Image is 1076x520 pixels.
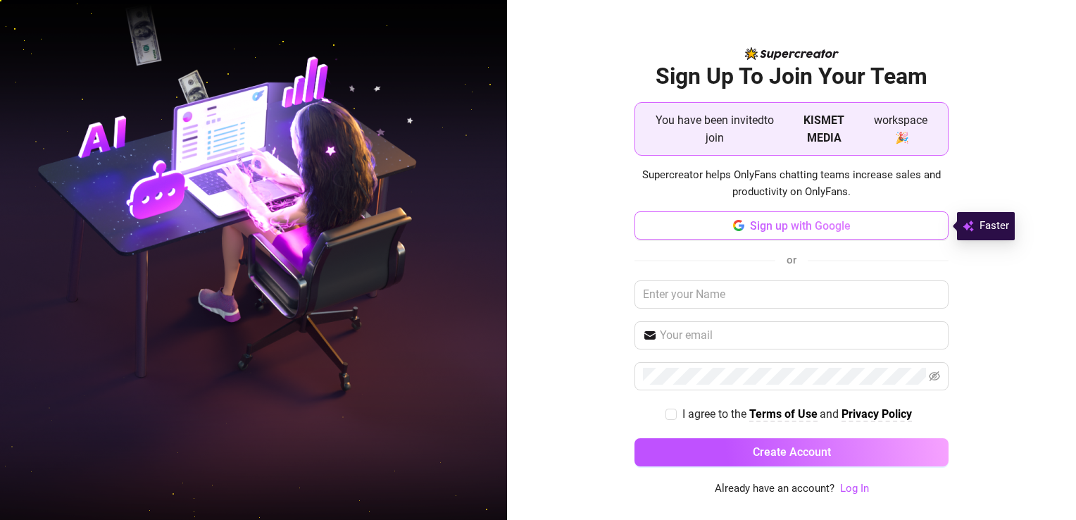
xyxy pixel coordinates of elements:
[646,111,783,147] span: You have been invited to join
[840,482,869,495] a: Log In
[634,62,949,91] h2: Sign Up To Join Your Team
[715,481,834,497] span: Already have an account?
[660,327,940,344] input: Your email
[682,407,749,421] span: I agree to the
[820,407,842,421] span: and
[842,407,912,421] strong: Privacy Policy
[634,438,949,466] button: Create Account
[963,218,974,235] img: svg%3e
[634,167,949,200] span: Supercreator helps OnlyFans chatting teams increase sales and productivity on OnlyFans.
[840,481,869,497] a: Log In
[803,113,844,144] strong: KISMET MEDIA
[750,219,851,233] span: Sign up with Google
[634,280,949,309] input: Enter your Name
[929,371,940,382] span: eye-invisible
[842,407,912,422] a: Privacy Policy
[634,211,949,240] button: Sign up with Google
[980,218,1009,235] span: Faster
[745,47,839,60] img: logo-BBDzfeDw.svg
[865,111,937,147] span: workspace 🎉
[787,254,796,266] span: or
[749,407,818,422] a: Terms of Use
[749,407,818,421] strong: Terms of Use
[753,445,831,459] span: Create Account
